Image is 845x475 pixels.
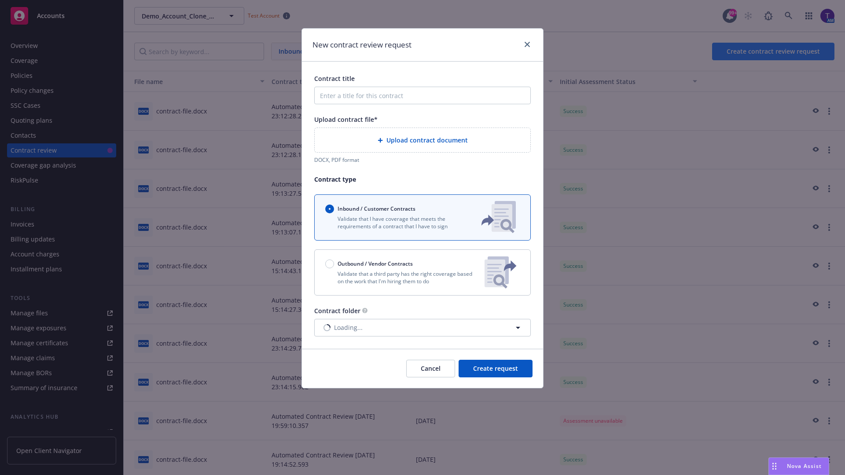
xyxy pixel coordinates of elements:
[314,175,531,184] p: Contract type
[314,87,531,104] input: Enter a title for this contract
[421,364,441,373] span: Cancel
[312,39,411,51] h1: New contract review request
[314,156,531,164] div: DOCX, PDF format
[473,364,518,373] span: Create request
[338,205,415,212] span: Inbound / Customer Contracts
[325,259,334,268] input: Outbound / Vendor Contracts
[325,205,334,213] input: Inbound / Customer Contracts
[522,39,533,50] a: close
[314,115,378,124] span: Upload contract file*
[314,128,531,153] div: Upload contract document
[314,319,531,336] button: Loading...
[314,74,355,83] span: Contract title
[334,323,363,332] span: Loading...
[314,307,360,315] span: Contract folder
[325,270,478,285] p: Validate that a third party has the right coverage based on the work that I'm hiring them to do
[314,194,531,241] button: Inbound / Customer ContractsValidate that I have coverage that meets the requirements of a contra...
[459,360,533,377] button: Create request
[386,135,468,145] span: Upload contract document
[338,260,413,267] span: Outbound / Vendor Contracts
[314,249,531,296] button: Outbound / Vendor ContractsValidate that a third party has the right coverage based on the work t...
[406,360,455,377] button: Cancel
[769,458,780,475] div: Drag to move
[325,215,467,230] p: Validate that I have coverage that meets the requirements of a contract that I have to sign
[787,462,822,470] span: Nova Assist
[768,457,829,475] button: Nova Assist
